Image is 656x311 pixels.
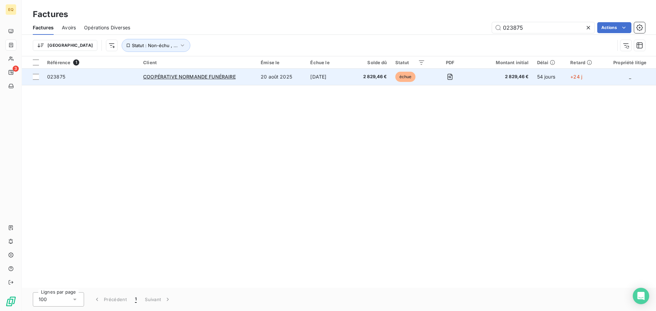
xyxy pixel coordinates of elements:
[47,60,70,65] span: Référence
[5,4,16,15] div: EQ
[306,69,351,85] td: [DATE]
[355,73,387,80] span: 2 829,46 €
[143,60,252,65] div: Client
[33,8,68,20] h3: Factures
[395,72,416,82] span: échue
[475,73,529,80] span: 2 829,46 €
[84,24,130,31] span: Opérations Diverses
[395,60,425,65] div: Statut
[141,292,175,307] button: Suivant
[492,22,594,33] input: Rechercher
[475,60,529,65] div: Montant initial
[62,24,76,31] span: Avoirs
[261,60,302,65] div: Émise le
[143,74,236,80] span: COOPÉRATIVE NORMANDE FUNÉRAIRE
[570,60,600,65] div: Retard
[533,69,566,85] td: 54 jours
[135,296,137,303] span: 1
[537,60,562,65] div: Délai
[257,69,306,85] td: 20 août 2025
[47,74,65,80] span: 023875
[597,22,631,33] button: Actions
[33,24,54,31] span: Factures
[122,39,190,52] button: Statut : Non-échu , ...
[629,74,631,80] span: _
[570,74,582,80] span: +24 j
[90,292,131,307] button: Précédent
[131,292,141,307] button: 1
[73,59,79,66] span: 1
[355,60,387,65] div: Solde dû
[608,60,652,65] div: Propriété litige
[433,60,467,65] div: PDF
[633,288,649,304] div: Open Intercom Messenger
[39,296,47,303] span: 100
[33,40,97,51] button: [GEOGRAPHIC_DATA]
[132,43,178,48] span: Statut : Non-échu , ...
[310,60,347,65] div: Échue le
[5,296,16,307] img: Logo LeanPay
[13,66,19,72] span: 3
